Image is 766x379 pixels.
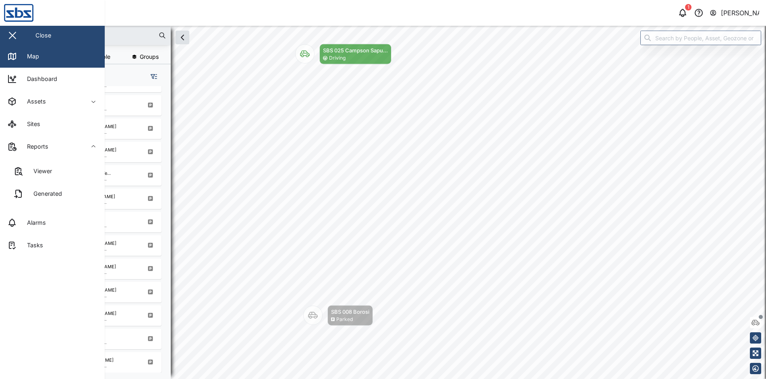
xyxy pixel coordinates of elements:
div: Alarms [21,218,46,227]
div: Reports [21,142,48,151]
div: Generated [27,189,62,198]
div: Map marker [295,44,391,64]
div: Map [21,52,39,61]
div: Close [35,31,51,40]
canvas: Map [26,26,766,379]
div: SBS 025 Campson Sapu... [323,46,388,54]
div: [PERSON_NAME] [721,8,760,18]
div: Parked [336,316,353,323]
div: Sites [21,120,40,128]
a: Generated [6,182,98,205]
div: Assets [21,97,46,106]
div: Map marker [303,305,373,326]
span: Groups [140,54,159,60]
div: Tasks [21,241,43,250]
div: Viewer [27,167,52,176]
a: Viewer [6,160,98,182]
input: Search by People, Asset, Geozone or Place [640,31,761,45]
div: SBS 008 Borosi [331,308,369,316]
div: Driving [329,54,346,62]
button: [PERSON_NAME] [709,7,760,19]
div: 1 [685,4,691,10]
div: Dashboard [21,75,57,83]
img: Main Logo [4,4,109,22]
